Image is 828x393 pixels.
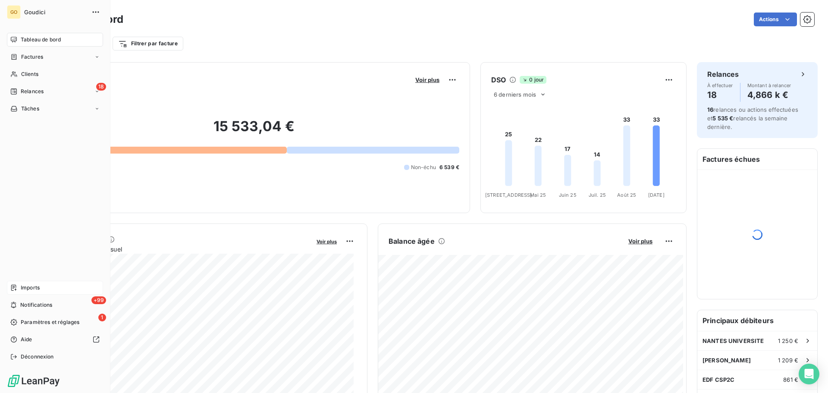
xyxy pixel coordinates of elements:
span: Notifications [20,301,52,309]
button: Voir plus [314,237,339,245]
span: Voir plus [628,238,652,245]
h2: 15 533,04 € [49,118,459,144]
span: Voir plus [415,76,439,83]
tspan: [STREET_ADDRESS] [485,192,532,198]
span: Factures [21,53,43,61]
span: NANTES UNIVERSITE [703,337,764,344]
tspan: [DATE] [648,192,665,198]
img: Logo LeanPay [7,374,60,388]
span: Déconnexion [21,353,54,361]
span: 0 jour [520,76,546,84]
span: Chiffre d'affaires mensuel [49,245,310,254]
div: GO [7,5,21,19]
h6: DSO [491,75,506,85]
a: Aide [7,333,103,346]
span: À effectuer [707,83,733,88]
span: Imports [21,284,40,292]
span: +99 [91,296,106,304]
span: 1 [98,314,106,321]
tspan: Juil. 25 [589,192,606,198]
button: Voir plus [626,237,655,245]
span: 6 derniers mois [494,91,536,98]
h4: 18 [707,88,733,102]
span: 1 209 € [778,357,798,364]
tspan: Août 25 [617,192,636,198]
span: 1 250 € [778,337,798,344]
h6: Relances [707,69,739,79]
span: Montant à relancer [747,83,791,88]
span: Goudici [24,9,86,16]
tspan: Mai 25 [530,192,546,198]
span: Voir plus [317,239,337,245]
span: 16 [707,106,713,113]
span: Relances [21,88,44,95]
div: Open Intercom Messenger [799,364,819,384]
span: 18 [96,83,106,91]
span: [PERSON_NAME] [703,357,751,364]
tspan: Juin 25 [559,192,577,198]
span: Paramètres et réglages [21,318,79,326]
span: Aide [21,336,32,343]
h4: 4,866 k € [747,88,791,102]
button: Voir plus [413,76,442,84]
span: 861 € [783,376,798,383]
span: 6 539 € [439,163,459,171]
h6: Balance âgée [389,236,435,246]
span: 5 535 € [712,115,733,122]
h6: Factures échues [697,149,817,170]
span: Tâches [21,105,39,113]
span: Tableau de bord [21,36,61,44]
span: Non-échu [411,163,436,171]
button: Actions [754,13,797,26]
span: Clients [21,70,38,78]
h6: Principaux débiteurs [697,310,817,331]
span: relances ou actions effectuées et relancés la semaine dernière. [707,106,798,130]
button: Filtrer par facture [113,37,183,50]
span: EDF CSP2C [703,376,734,383]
